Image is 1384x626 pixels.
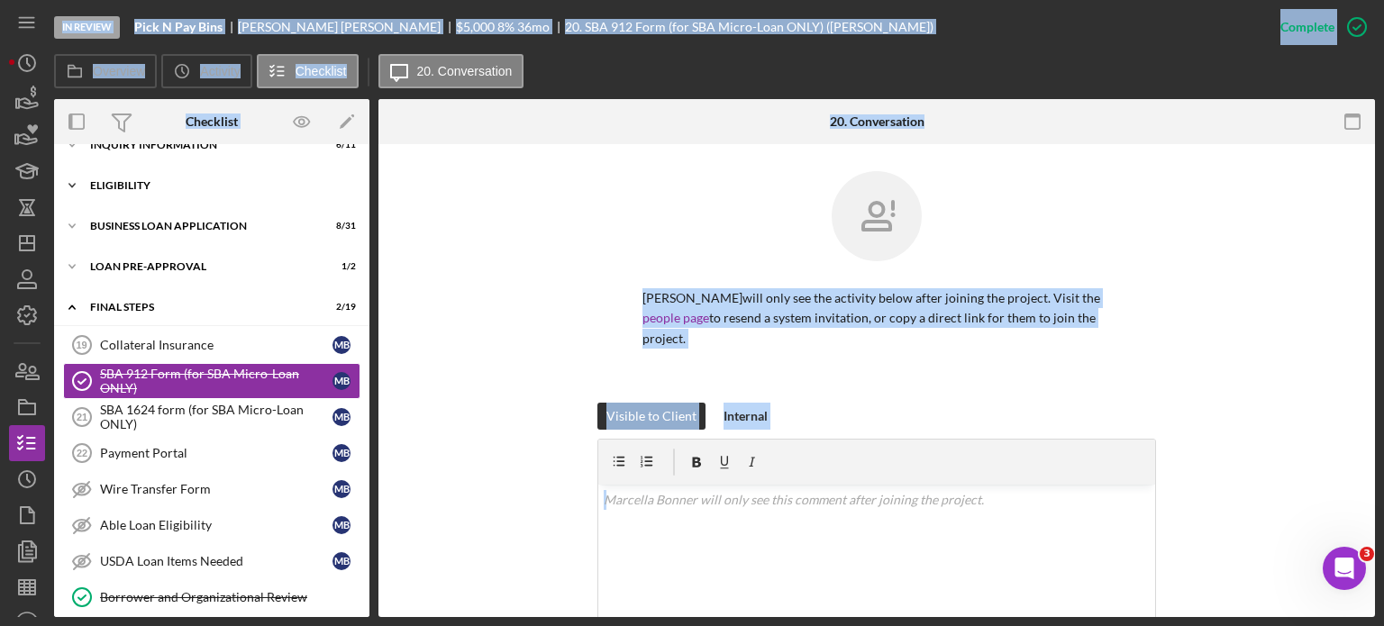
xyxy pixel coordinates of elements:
a: Able Loan EligibilityMB [63,507,360,543]
a: 19Collateral InsuranceMB [63,327,360,363]
label: Overview [93,64,145,78]
tspan: 19 [76,340,86,350]
tspan: 22 [77,448,87,458]
div: 20. SBA 912 Form (for SBA Micro-Loan ONLY) ([PERSON_NAME]) [565,20,933,34]
div: Visible to Client [606,403,697,430]
div: In Review [54,16,120,39]
label: 20. Conversation [417,64,513,78]
p: [PERSON_NAME] will only see the activity below after joining the project. Visit the to resend a s... [642,288,1111,349]
div: LOAN PRE-APPROVAL [90,261,311,272]
button: Internal [715,403,777,430]
a: 21SBA 1624 form (for SBA Micro-Loan ONLY)MB [63,399,360,435]
span: 3 [1360,547,1374,561]
div: 20. Conversation [830,114,924,129]
div: BUSINESS LOAN APPLICATION [90,221,311,231]
div: M B [332,552,351,570]
div: INQUIRY INFORMATION [90,140,311,150]
a: SBA 912 Form (for SBA Micro-Loan ONLY)MB [63,363,360,399]
div: Borrower and Organizational Review [100,590,360,604]
label: Activity [200,64,240,78]
a: Borrower and Organizational Review [63,579,360,615]
div: 8 % [497,20,514,34]
a: people page [642,310,709,325]
div: FINAL STEPS [90,302,311,313]
div: Collateral Insurance [100,338,332,352]
div: Able Loan Eligibility [100,518,332,532]
div: USDA Loan Items Needed [100,554,332,568]
div: Payment Portal [100,446,332,460]
div: Wire Transfer Form [100,482,332,496]
iframe: Intercom live chat [1323,547,1366,590]
button: Complete [1262,9,1375,45]
div: Internal [724,403,768,430]
div: 36 mo [517,20,550,34]
div: 6 / 11 [323,140,356,150]
div: ELIGIBILITY [90,180,347,191]
label: Checklist [296,64,347,78]
div: Checklist [186,114,238,129]
div: 8 / 31 [323,221,356,231]
div: Complete [1280,9,1334,45]
div: 1 / 2 [323,261,356,272]
a: Wire Transfer FormMB [63,471,360,507]
div: [PERSON_NAME] [PERSON_NAME] [238,20,456,34]
div: M B [332,336,351,354]
button: Overview [54,54,157,88]
button: Visible to Client [597,403,706,430]
div: M B [332,408,351,426]
div: M B [332,516,351,534]
div: M B [332,444,351,462]
div: SBA 1624 form (for SBA Micro-Loan ONLY) [100,403,332,431]
button: Checklist [257,54,359,88]
tspan: 21 [77,412,87,422]
div: M B [332,480,351,498]
div: 2 / 19 [323,302,356,313]
span: $5,000 [456,19,495,34]
div: M B [332,372,351,390]
a: 22Payment PortalMB [63,435,360,471]
b: Pick N Pay Bins [134,20,223,34]
button: 20. Conversation [378,54,524,88]
a: USDA Loan Items NeededMB [63,543,360,579]
button: Activity [161,54,251,88]
div: SBA 912 Form (for SBA Micro-Loan ONLY) [100,367,332,395]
